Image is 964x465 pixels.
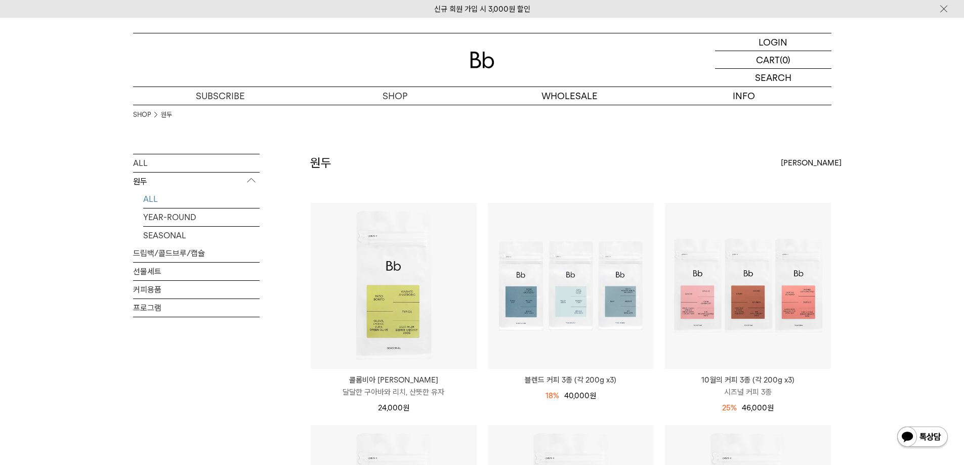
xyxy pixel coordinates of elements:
p: SEARCH [755,69,791,87]
span: [PERSON_NAME] [781,157,842,169]
p: 원두 [133,173,260,191]
img: 블렌드 커피 3종 (각 200g x3) [488,203,654,369]
p: 콜롬비아 [PERSON_NAME] [311,374,477,386]
p: LOGIN [759,33,787,51]
a: 선물세트 [133,263,260,280]
a: 콜롬비아 [PERSON_NAME] 달달한 구아바와 리치, 산뜻한 유자 [311,374,477,398]
span: 24,000 [378,403,409,412]
span: 원 [590,391,596,400]
span: 46,000 [742,403,774,412]
span: 40,000 [564,391,596,400]
a: CART (0) [715,51,831,69]
p: (0) [780,51,790,68]
p: CART [756,51,780,68]
a: 블렌드 커피 3종 (각 200g x3) [488,374,654,386]
p: 달달한 구아바와 리치, 산뜻한 유자 [311,386,477,398]
h2: 원두 [310,154,331,172]
a: SHOP [133,110,151,120]
p: 시즈널 커피 3종 [665,386,831,398]
p: INFO [657,87,831,105]
a: 신규 회원 가입 시 3,000원 할인 [434,5,530,14]
p: 10월의 커피 3종 (각 200g x3) [665,374,831,386]
a: YEAR-ROUND [143,208,260,226]
div: 18% [546,390,559,402]
a: SEASONAL [143,227,260,244]
p: WHOLESALE [482,87,657,105]
a: ALL [133,154,260,172]
img: 카카오톡 채널 1:1 채팅 버튼 [896,426,949,450]
a: 프로그램 [133,299,260,317]
span: 원 [767,403,774,412]
a: 10월의 커피 3종 (각 200g x3) 시즈널 커피 3종 [665,374,831,398]
a: 드립백/콜드브루/캡슐 [133,244,260,262]
a: ALL [143,190,260,208]
img: 10월의 커피 3종 (각 200g x3) [665,203,831,369]
img: 콜롬비아 파티오 보니토 [311,203,477,369]
div: 25% [722,402,737,414]
a: SUBSCRIBE [133,87,308,105]
a: 커피용품 [133,281,260,299]
span: 원 [403,403,409,412]
img: 로고 [470,52,494,68]
a: SHOP [308,87,482,105]
a: 원두 [161,110,172,120]
a: LOGIN [715,33,831,51]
